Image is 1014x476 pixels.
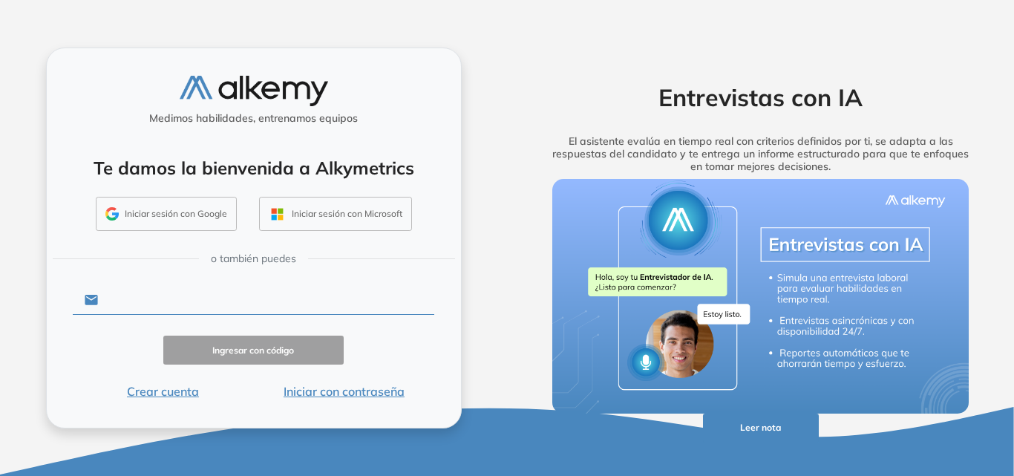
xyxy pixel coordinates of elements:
button: Iniciar sesión con Google [96,197,237,231]
img: GMAIL_ICON [105,207,119,221]
button: Iniciar sesión con Microsoft [259,197,412,231]
h2: Entrevistas con IA [529,83,992,111]
button: Crear cuenta [73,382,254,400]
h5: El asistente evalúa en tiempo real con criterios definidos por ti, se adapta a las respuestas del... [529,135,992,172]
h4: Te damos la bienvenida a Alkymetrics [66,157,442,179]
iframe: Chat Widget [940,405,1014,476]
img: img-more-info [552,179,969,414]
button: Leer nota [703,414,819,443]
div: Widget de chat [940,405,1014,476]
img: logo-alkemy [180,76,328,106]
h5: Medimos habilidades, entrenamos equipos [53,112,455,125]
img: OUTLOOK_ICON [269,206,286,223]
button: Ingresar con código [163,336,344,365]
span: o también puedes [211,251,296,267]
button: Iniciar con contraseña [253,382,434,400]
